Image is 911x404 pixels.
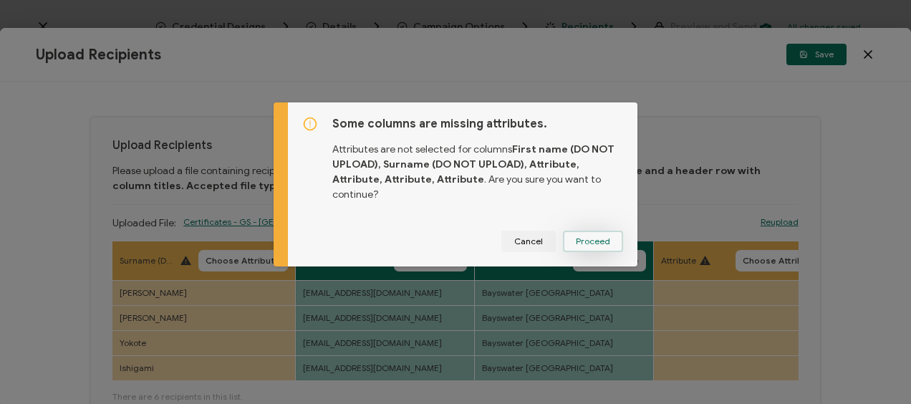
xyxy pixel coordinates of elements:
span: Proceed [576,237,610,246]
span: Cancel [514,237,543,246]
b: First name (DO NOT UPLOAD), Surname (DO NOT UPLOAD), Attribute, Attribute, Attribute, Attribute [332,143,614,186]
div: dialog [274,102,638,266]
iframe: Chat Widget [839,335,911,404]
p: Attributes are not selected for columns . Are you sure you want to continue? [332,131,624,202]
button: Proceed [563,231,623,252]
h5: Some columns are missing attributes. [332,117,624,131]
button: Cancel [501,231,556,252]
